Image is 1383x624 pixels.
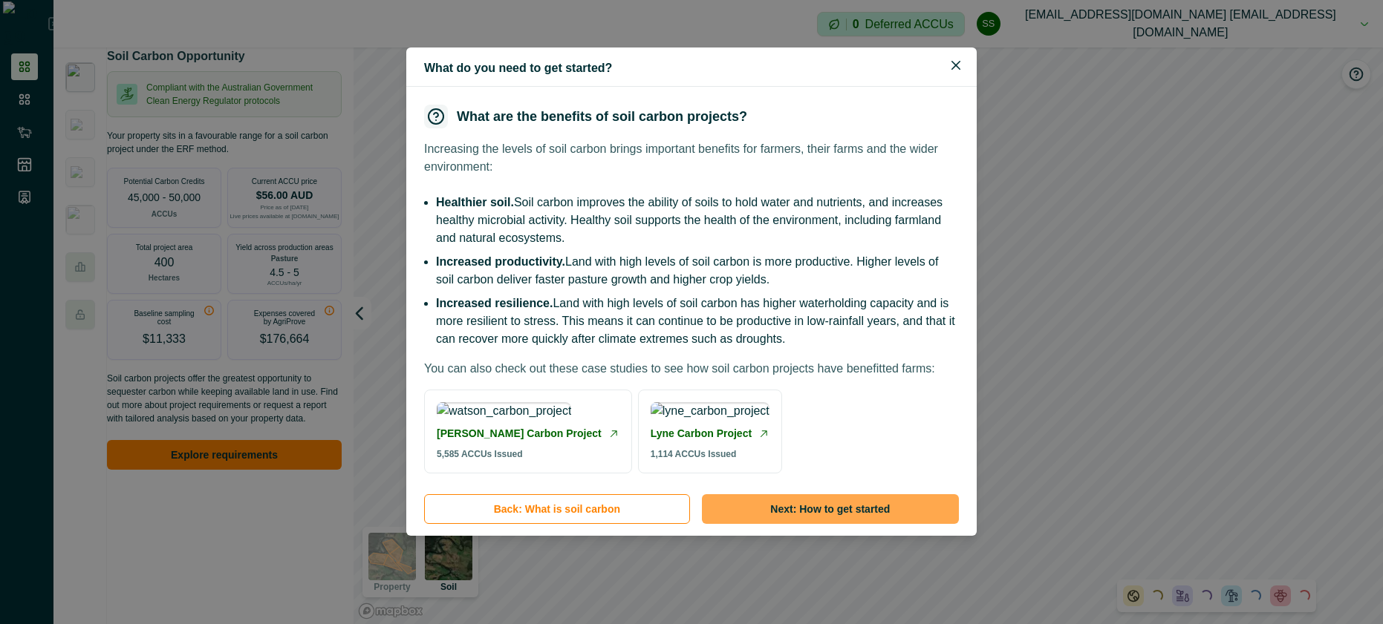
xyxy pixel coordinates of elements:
[651,426,752,441] a: View certification credentials on Document Hub
[424,140,959,176] p: Increasing the levels of soil carbon brings important benefits for farmers, their farms and the w...
[436,295,959,348] li: Land with high levels of soil carbon has higher waterholding capacity and is more resilient to st...
[436,196,514,208] strong: Healthier soil.
[406,47,977,87] header: What do you need to get started?
[944,53,968,77] button: Close
[437,426,602,441] a: View certification credentials on Document Hub
[436,194,959,247] li: Soil carbon improves the ability of soils to hold water and nutrients, and increases healthy micr...
[651,447,737,461] p: 1,114 ACCUs Issued
[437,402,571,420] img: watson_carbon_project
[424,360,935,378] p: You can also check out these case studies to see how soil carbon projects have benefitted farms:
[436,253,959,289] li: Land with high levels of soil carbon is more productive. Higher levels of soil carbon deliver fas...
[437,447,523,461] p: 5,585 ACCUs Issued
[424,494,690,524] button: Back: What is soil carbon
[651,402,769,420] img: lyne_carbon_project
[457,110,747,123] h3: What are the benefits of soil carbon projects?
[436,255,565,268] strong: Increased productivity.
[436,297,553,309] strong: Increased resilience.
[702,494,959,524] button: Next: How to get started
